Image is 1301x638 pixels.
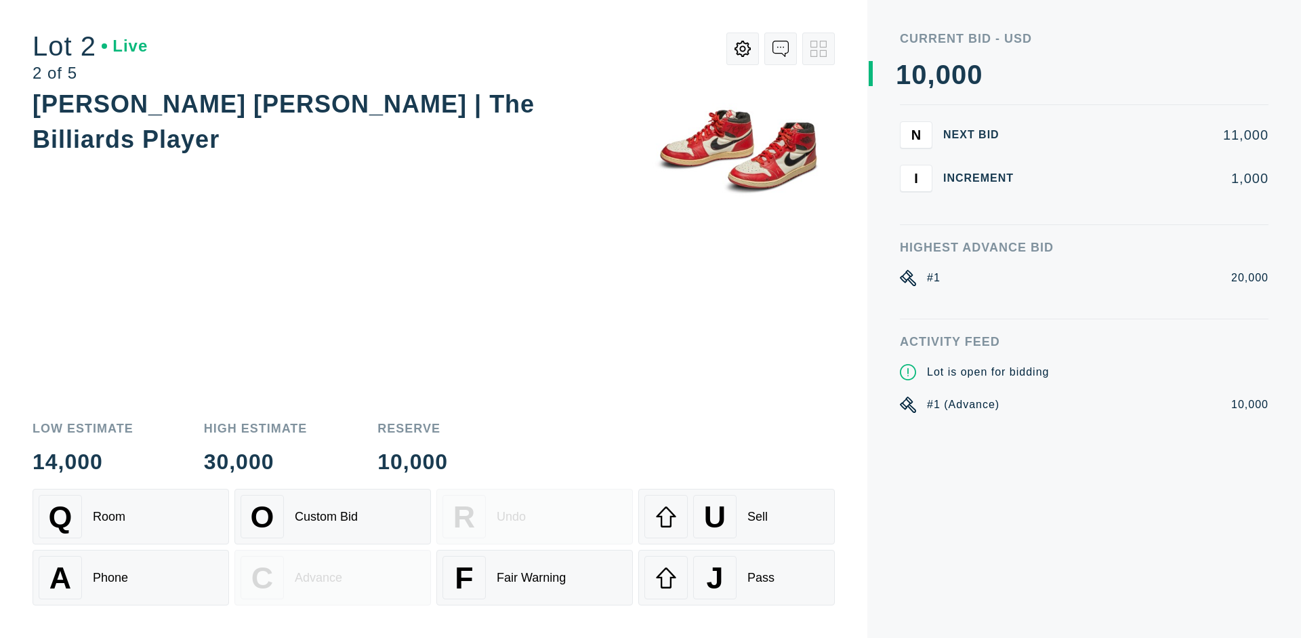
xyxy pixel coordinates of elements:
[33,33,148,60] div: Lot 2
[943,129,1025,140] div: Next Bid
[455,561,473,595] span: F
[900,33,1268,45] div: Current Bid - USD
[638,489,835,544] button: USell
[900,336,1268,348] div: Activity Feed
[928,61,936,332] div: ,
[251,561,273,595] span: C
[33,422,133,435] div: Low Estimate
[204,451,308,473] div: 30,000
[1035,172,1268,185] div: 1,000
[1035,128,1268,142] div: 11,000
[234,550,431,605] button: CAdvance
[33,451,133,473] div: 14,000
[747,571,775,585] div: Pass
[102,38,148,54] div: Live
[1231,270,1268,286] div: 20,000
[234,489,431,544] button: OCustom Bid
[936,61,951,88] div: 0
[377,422,448,435] div: Reserve
[497,571,566,585] div: Fair Warning
[436,550,633,605] button: FFair Warning
[33,65,148,81] div: 2 of 5
[497,510,526,524] div: Undo
[896,61,911,88] div: 1
[747,510,768,524] div: Sell
[33,489,229,544] button: QRoom
[638,550,835,605] button: JPass
[33,90,535,153] div: [PERSON_NAME] [PERSON_NAME] | The Billiards Player
[1231,397,1268,413] div: 10,000
[295,510,358,524] div: Custom Bid
[33,550,229,605] button: APhone
[49,561,71,595] span: A
[927,270,941,286] div: #1
[377,451,448,473] div: 10,000
[900,165,932,192] button: I
[704,500,726,534] span: U
[295,571,342,585] div: Advance
[251,500,274,534] span: O
[204,422,308,435] div: High Estimate
[900,241,1268,254] div: Highest Advance Bid
[436,489,633,544] button: RUndo
[453,500,475,534] span: R
[927,397,999,413] div: #1 (Advance)
[911,127,921,142] span: N
[967,61,983,88] div: 0
[943,173,1025,184] div: Increment
[927,364,1049,380] div: Lot is open for bidding
[93,571,128,585] div: Phone
[951,61,967,88] div: 0
[706,561,723,595] span: J
[911,61,927,88] div: 0
[93,510,125,524] div: Room
[900,121,932,148] button: N
[914,170,918,186] span: I
[49,500,73,534] span: Q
